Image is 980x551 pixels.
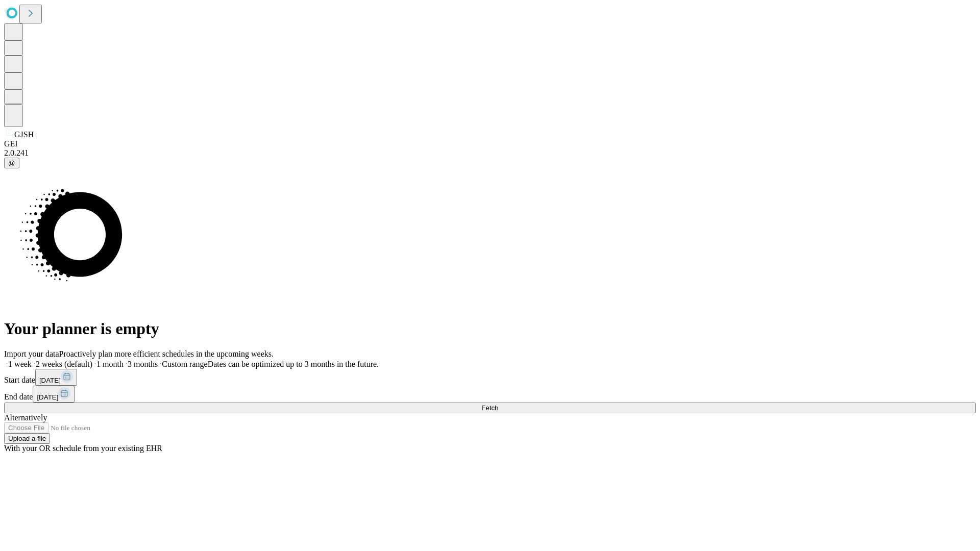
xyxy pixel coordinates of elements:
span: Import your data [4,349,59,358]
span: @ [8,159,15,167]
div: End date [4,386,976,403]
button: @ [4,158,19,168]
span: Proactively plan more efficient schedules in the upcoming weeks. [59,349,274,358]
div: GEI [4,139,976,148]
span: Dates can be optimized up to 3 months in the future. [208,360,379,368]
div: Start date [4,369,976,386]
h1: Your planner is empty [4,319,976,338]
span: 2 weeks (default) [36,360,92,368]
span: [DATE] [39,377,61,384]
span: 1 month [96,360,124,368]
span: Alternatively [4,413,47,422]
button: [DATE] [33,386,75,403]
span: With your OR schedule from your existing EHR [4,444,162,453]
div: 2.0.241 [4,148,976,158]
span: 3 months [128,360,158,368]
button: Fetch [4,403,976,413]
span: Custom range [162,360,207,368]
span: [DATE] [37,393,58,401]
span: Fetch [481,404,498,412]
span: 1 week [8,360,32,368]
button: [DATE] [35,369,77,386]
span: GJSH [14,130,34,139]
button: Upload a file [4,433,50,444]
